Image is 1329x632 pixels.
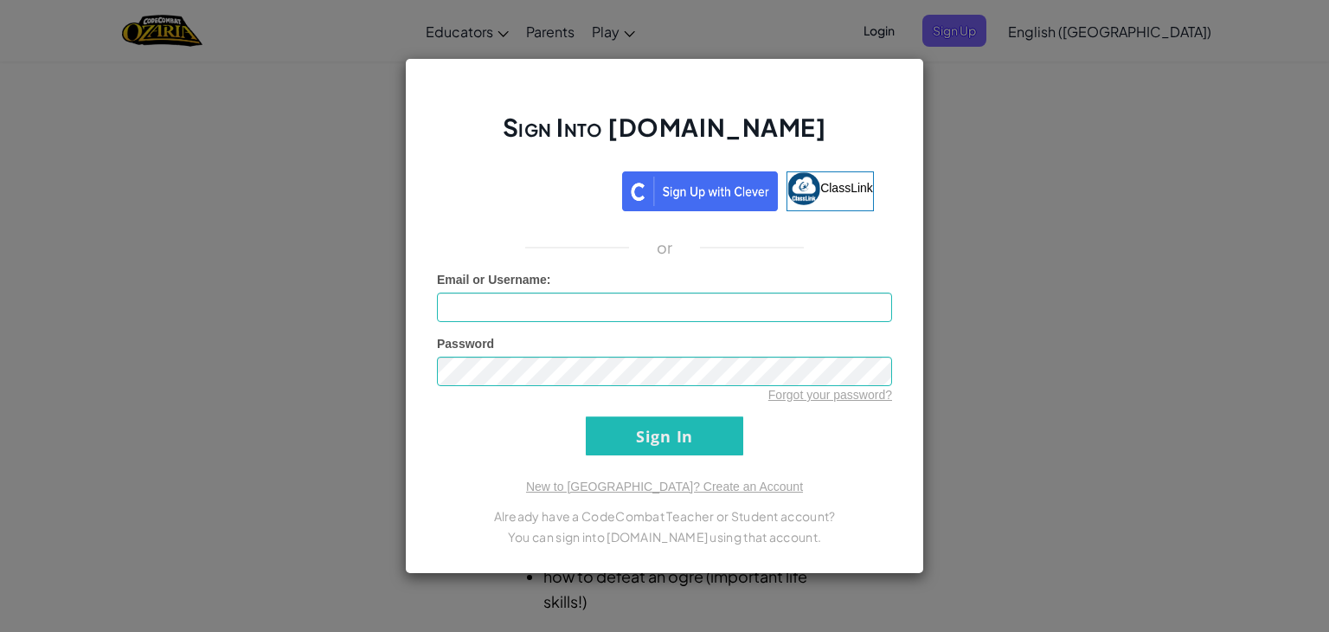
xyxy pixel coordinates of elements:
p: You can sign into [DOMAIN_NAME] using that account. [437,526,892,547]
span: Email or Username [437,273,547,287]
iframe: Sign in with Google Button [446,170,622,208]
a: New to [GEOGRAPHIC_DATA]? Create an Account [526,480,803,493]
a: Forgot your password? [768,388,892,402]
p: or [657,237,673,258]
h2: Sign Into [DOMAIN_NAME] [437,111,892,161]
img: classlink-logo-small.png [787,172,820,205]
input: Sign In [586,416,743,455]
img: clever_sso_button@2x.png [622,171,778,211]
p: Already have a CodeCombat Teacher or Student account? [437,506,892,526]
span: Password [437,337,494,351]
label: : [437,271,551,288]
span: ClassLink [820,181,873,195]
